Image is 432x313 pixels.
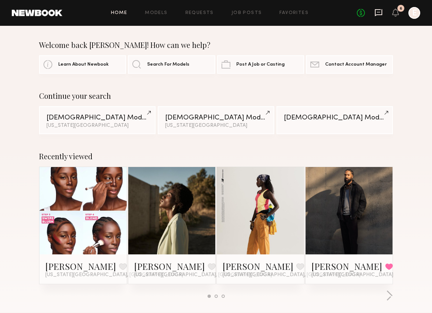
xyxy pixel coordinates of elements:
[147,62,189,67] span: Search For Models
[158,106,274,134] a: [DEMOGRAPHIC_DATA] Models[US_STATE][GEOGRAPHIC_DATA]
[39,152,393,161] div: Recently viewed
[39,55,126,74] a: Learn About Newbook
[134,260,205,272] a: [PERSON_NAME]
[165,123,267,128] div: [US_STATE][GEOGRAPHIC_DATA]
[134,272,272,278] span: [US_STATE][GEOGRAPHIC_DATA], [GEOGRAPHIC_DATA]
[145,11,167,15] a: Models
[45,272,183,278] span: [US_STATE][GEOGRAPHIC_DATA], [GEOGRAPHIC_DATA]
[279,11,309,15] a: Favorites
[185,11,214,15] a: Requests
[223,260,293,272] a: [PERSON_NAME]
[46,114,148,121] div: [DEMOGRAPHIC_DATA] Models
[236,62,285,67] span: Post A Job or Casting
[400,7,402,11] div: 6
[284,114,386,121] div: [DEMOGRAPHIC_DATA] Models
[408,7,420,19] a: E
[39,106,156,134] a: [DEMOGRAPHIC_DATA] Models[US_STATE][GEOGRAPHIC_DATA]
[45,260,116,272] a: [PERSON_NAME]
[165,114,267,121] div: [DEMOGRAPHIC_DATA] Models
[231,11,262,15] a: Job Posts
[276,106,393,134] a: [DEMOGRAPHIC_DATA] Models
[217,55,304,74] a: Post A Job or Casting
[306,55,393,74] a: Contact Account Manager
[46,123,148,128] div: [US_STATE][GEOGRAPHIC_DATA]
[311,260,382,272] a: [PERSON_NAME]
[58,62,109,67] span: Learn About Newbook
[128,55,215,74] a: Search For Models
[39,91,393,100] div: Continue your search
[39,41,393,49] div: Welcome back [PERSON_NAME]! How can we help?
[223,272,360,278] span: [US_STATE][GEOGRAPHIC_DATA], [GEOGRAPHIC_DATA]
[325,62,387,67] span: Contact Account Manager
[111,11,128,15] a: Home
